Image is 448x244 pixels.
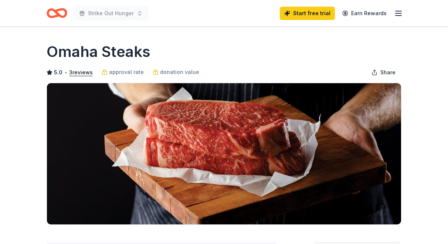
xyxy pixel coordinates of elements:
img: Image for Omaha Steaks [47,83,401,224]
button: Strike Out Hunger [73,6,149,21]
a: approval rate [102,68,144,77]
h1: Omaha Steaks [47,41,150,62]
span: Strike Out Hunger [88,9,134,18]
a: donation value [153,68,199,77]
a: Start free trial [280,7,335,20]
button: Share [366,65,401,80]
a: Earn Rewards [338,7,391,20]
span: • [65,70,67,75]
button: 3reviews [69,68,93,77]
span: approval rate [109,68,144,77]
span: donation value [160,68,199,77]
a: Home [47,4,67,22]
span: 5.0 [54,68,62,77]
span: Share [380,68,396,77]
